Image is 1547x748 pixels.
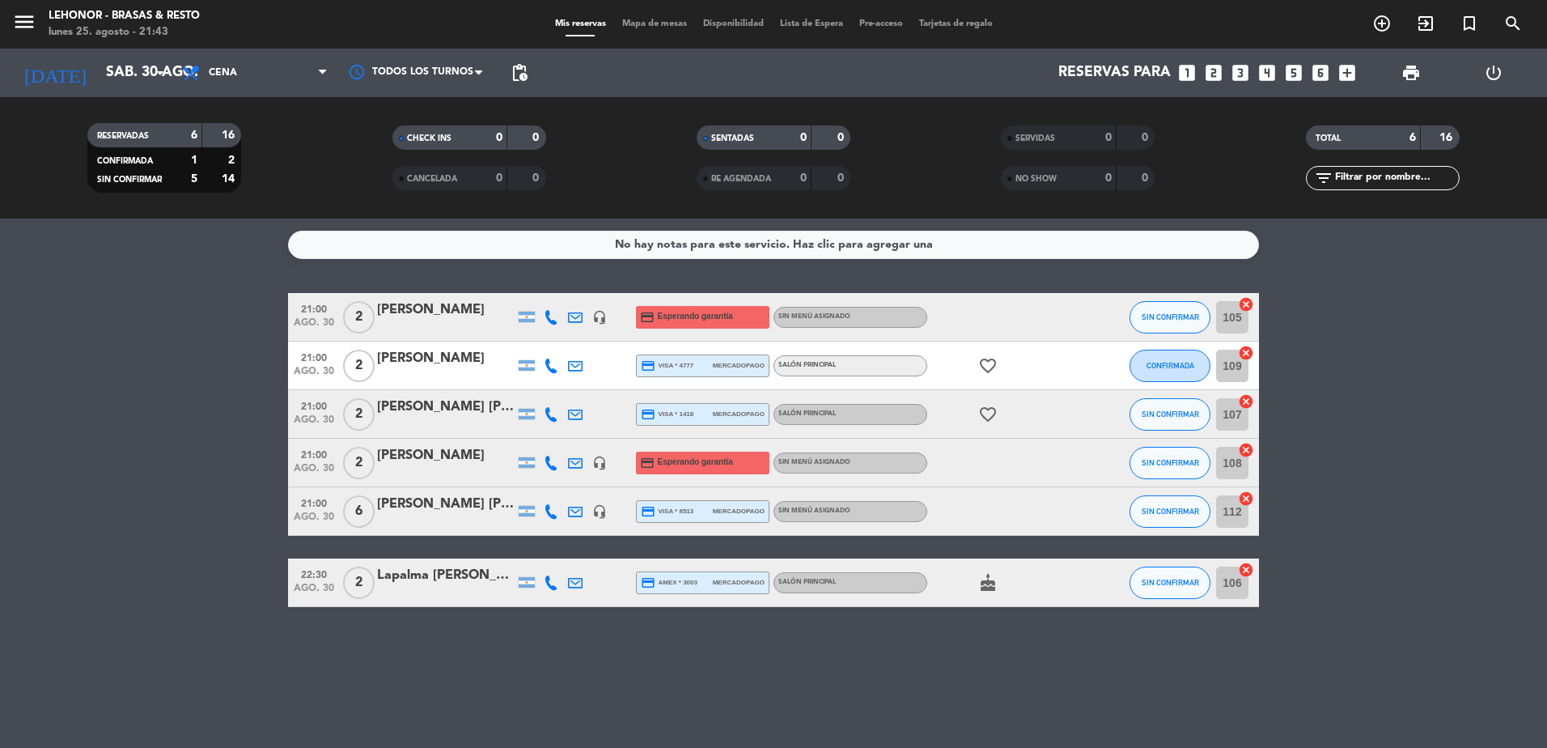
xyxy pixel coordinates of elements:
i: headset_mic [592,310,607,325]
div: Lehonor - Brasas & Resto [49,8,200,24]
i: credit_card [640,310,655,325]
i: looks_one [1176,62,1197,83]
span: Esperando garantía [658,310,733,323]
span: 2 [343,447,375,479]
i: credit_card [641,359,655,373]
span: SALÓN PRINCIPAL [778,410,836,417]
strong: 0 [496,132,502,143]
div: [PERSON_NAME] [377,300,515,321]
span: SIN CONFIRMAR [1142,507,1199,516]
span: SIN CONFIRMAR [1142,312,1199,321]
span: Cena [209,67,237,79]
span: TOTAL [1316,134,1341,142]
span: CANCELADA [407,175,457,183]
span: SIN CONFIRMAR [1142,578,1199,587]
i: cancel [1238,393,1254,410]
span: ago. 30 [294,414,334,433]
i: credit_card [641,504,655,519]
span: SALÓN PRINCIPAL [778,362,836,368]
i: looks_6 [1310,62,1331,83]
strong: 6 [191,130,197,141]
strong: 6 [1409,132,1416,143]
span: 21:00 [294,347,334,366]
button: SIN CONFIRMAR [1130,301,1210,334]
div: Lapalma [PERSON_NAME] [377,565,515,586]
span: Lista de Espera [772,19,851,28]
span: NO SHOW [1015,175,1057,183]
strong: 2 [228,155,238,166]
span: amex * 3003 [641,576,697,590]
i: add_box [1337,62,1358,83]
i: search [1503,14,1523,33]
strong: 16 [1439,132,1456,143]
span: ago. 30 [294,583,334,601]
strong: 16 [222,130,238,141]
strong: 0 [800,172,807,184]
strong: 0 [532,132,542,143]
i: favorite_border [978,405,998,424]
span: 21:00 [294,299,334,317]
span: ago. 30 [294,366,334,385]
span: RESERVADAS [97,132,149,140]
strong: 0 [532,172,542,184]
i: credit_card [641,407,655,422]
button: SIN CONFIRMAR [1130,447,1210,479]
span: mercadopago [713,409,765,419]
i: looks_3 [1230,62,1251,83]
button: SIN CONFIRMAR [1130,567,1210,599]
i: cake [978,573,998,593]
i: looks_5 [1283,62,1304,83]
span: mercadopago [713,506,765,516]
i: headset_mic [592,456,607,470]
span: 22:30 [294,564,334,583]
span: visa * 4777 [641,359,693,373]
span: CONFIRMADA [1146,361,1194,370]
span: Disponibilidad [695,19,772,28]
span: 21:00 [294,493,334,512]
strong: 0 [496,172,502,184]
strong: 0 [1105,172,1112,184]
button: SIN CONFIRMAR [1130,495,1210,528]
i: favorite_border [978,356,998,376]
i: arrow_drop_down [150,63,170,83]
span: Mapa de mesas [614,19,695,28]
i: looks_4 [1257,62,1278,83]
i: cancel [1238,296,1254,312]
span: ago. 30 [294,512,334,530]
span: 2 [343,398,375,431]
div: [PERSON_NAME] [377,348,515,369]
i: [DATE] [12,55,98,91]
span: SALÓN PRINCIPAL [778,579,836,585]
span: Sin menú asignado [778,459,850,465]
i: exit_to_app [1416,14,1435,33]
span: 2 [343,350,375,382]
strong: 0 [1105,132,1112,143]
span: SENTADAS [711,134,754,142]
button: SIN CONFIRMAR [1130,398,1210,431]
i: power_settings_new [1484,63,1503,83]
span: Sin menú asignado [778,508,850,514]
span: 21:00 [294,444,334,463]
span: CONFIRMADA [97,157,153,165]
span: Esperando garantía [658,456,733,469]
button: menu [12,10,36,40]
div: [PERSON_NAME] [377,445,515,466]
span: print [1401,63,1421,83]
span: mercadopago [713,577,765,588]
span: ago. 30 [294,463,334,482]
span: Pre-acceso [851,19,911,28]
span: Sin menú asignado [778,313,850,320]
span: pending_actions [510,63,529,83]
i: add_circle_outline [1372,14,1392,33]
i: cancel [1238,345,1254,361]
i: credit_card [640,456,655,470]
span: mercadopago [713,360,765,371]
strong: 14 [222,173,238,185]
span: ago. 30 [294,317,334,336]
i: menu [12,10,36,34]
strong: 5 [191,173,197,185]
i: cancel [1238,491,1254,507]
span: SIN CONFIRMAR [1142,410,1199,419]
span: Tarjetas de regalo [911,19,1001,28]
i: filter_list [1314,168,1333,188]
